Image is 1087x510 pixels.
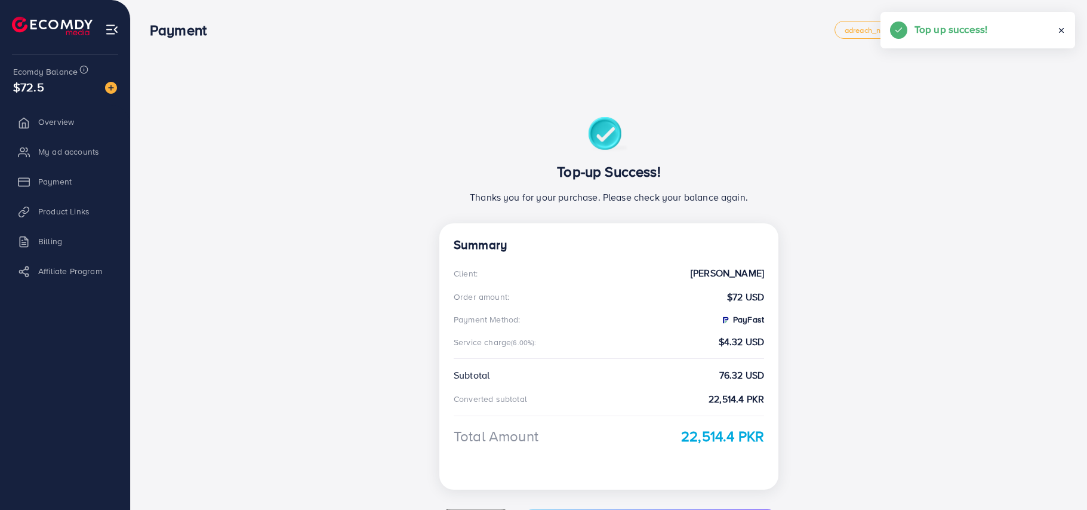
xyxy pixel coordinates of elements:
[105,23,119,36] img: menu
[454,368,489,382] div: Subtotal
[914,21,987,37] h5: Top up success!
[13,66,78,78] span: Ecomdy Balance
[681,426,764,447] strong: 22,514.4 PKR
[150,21,216,39] h3: Payment
[691,266,764,280] strong: [PERSON_NAME]
[454,426,538,447] div: Total Amount
[835,21,935,39] a: adreach_new_package
[719,368,764,382] strong: 76.32 USD
[454,163,764,180] h3: Top-up Success!
[454,336,540,348] div: Service charge
[727,290,764,304] strong: $72 USD
[454,291,509,303] div: Order amount:
[454,238,764,253] h4: Summary
[709,392,764,406] strong: 22,514.4 PKR
[720,315,730,325] img: PayFast
[845,26,925,34] span: adreach_new_package
[719,335,764,349] strong: $4.32 USD
[454,393,527,405] div: Converted subtotal
[454,268,478,279] div: Client:
[13,78,44,96] span: $72.5
[720,314,764,325] strong: PayFast
[105,82,117,94] img: image
[588,117,630,153] img: success
[454,190,764,204] p: Thanks you for your purchase. Please check your balance again.
[454,314,520,325] div: Payment Method:
[511,338,536,348] small: (6.00%):
[12,17,93,35] img: logo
